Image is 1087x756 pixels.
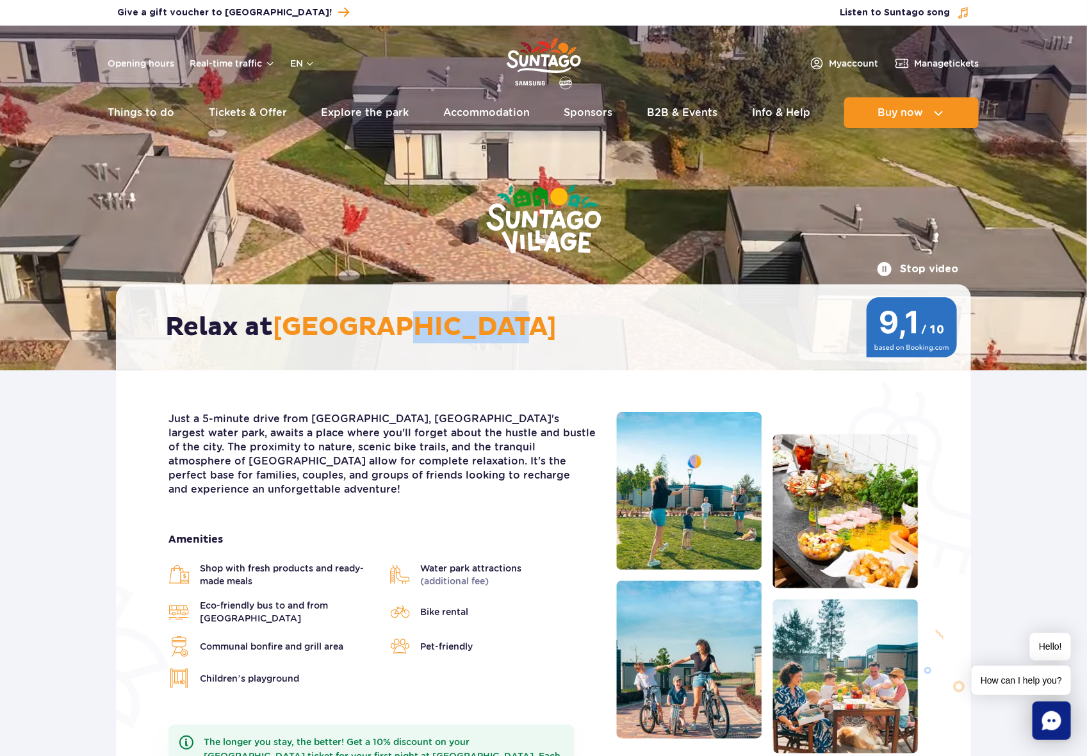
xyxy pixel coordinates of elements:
span: Children’s playground [200,672,299,685]
div: Chat [1033,702,1071,740]
span: Eco-friendly bus to and from [GEOGRAPHIC_DATA] [200,599,377,625]
a: Park of Poland [507,32,581,91]
a: Give a gift voucher to [GEOGRAPHIC_DATA]! [118,4,350,21]
a: Myaccount [809,56,879,71]
span: Buy now [878,107,923,119]
a: Explore the park [322,97,409,128]
a: Accommodation [443,97,530,128]
img: Suntago Village [435,135,653,306]
span: (additional fee) [421,576,489,586]
strong: Amenities [168,532,597,546]
span: Listen to Suntago song [840,6,951,19]
button: Stop video [877,261,958,277]
span: [GEOGRAPHIC_DATA] [273,311,557,343]
a: Managetickets [894,56,979,71]
button: en [291,57,315,70]
a: Info & Help [752,97,810,128]
span: Bike rental [421,605,469,618]
a: Things to do [108,97,175,128]
button: Buy now [844,97,979,128]
span: Manage tickets [915,57,979,70]
span: Shop with fresh products and ready-made meals [200,562,377,588]
h2: Relax at [165,311,935,343]
span: Pet-friendly [421,640,473,653]
a: B2B & Events [647,97,717,128]
span: How can I help you? [972,666,1071,695]
span: Communal bonfire and grill area [200,640,343,653]
span: Give a gift voucher to [GEOGRAPHIC_DATA]! [118,6,332,19]
span: Hello! [1030,633,1071,661]
a: Tickets & Offer [209,97,287,128]
a: Sponsors [564,97,613,128]
button: Listen to Suntago song [840,6,970,19]
span: My account [830,57,879,70]
span: Water park attractions [421,562,522,588]
a: Opening hours [108,57,175,70]
button: Real-time traffic [190,58,275,69]
img: 9,1/10 wg ocen z Booking.com [865,297,958,357]
p: Just a 5-minute drive from [GEOGRAPHIC_DATA], [GEOGRAPHIC_DATA]'s largest water park, awaits a pl... [168,412,597,497]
